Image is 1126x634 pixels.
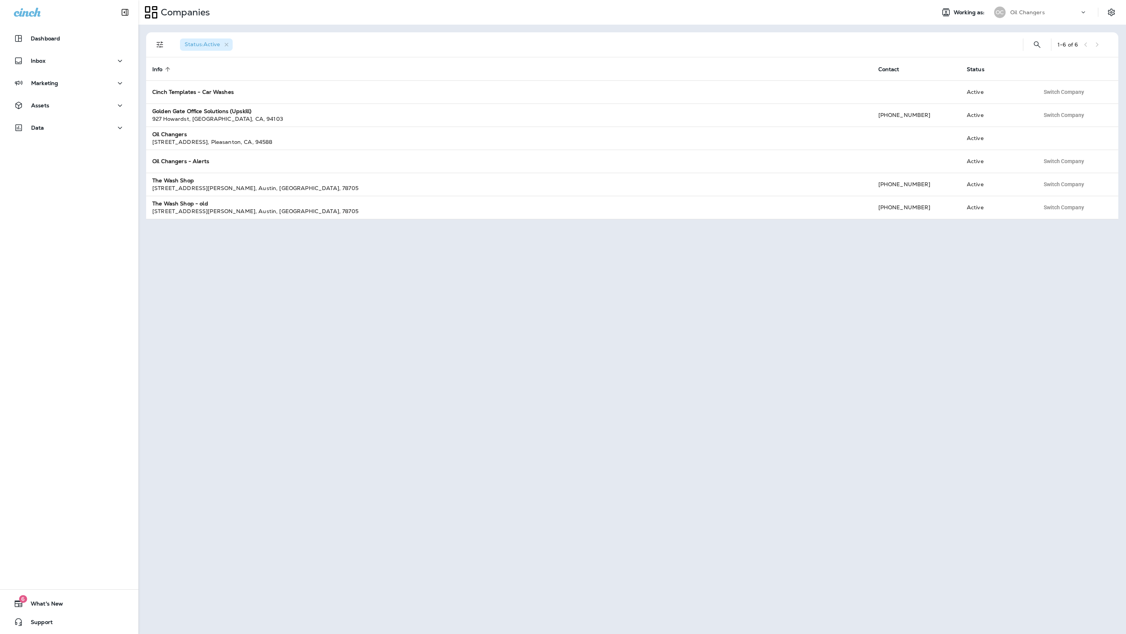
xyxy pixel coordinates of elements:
[114,5,136,20] button: Collapse Sidebar
[152,177,194,184] strong: The Wash Shop
[1039,155,1088,167] button: Switch Company
[961,127,1033,150] td: Active
[872,103,961,127] td: [PHONE_NUMBER]
[967,66,994,73] span: Status
[1039,202,1088,213] button: Switch Company
[1044,158,1084,164] span: Switch Company
[31,125,44,131] p: Data
[152,131,187,138] strong: Oil Changers
[8,53,131,68] button: Inbox
[1039,109,1088,121] button: Switch Company
[31,102,49,108] p: Assets
[8,120,131,135] button: Data
[967,66,984,73] span: Status
[180,38,233,51] div: Status:Active
[1010,9,1045,15] p: Oil Changers
[23,601,63,610] span: What's New
[152,108,252,115] strong: Golden Gate Office Solutions (Upskill)
[8,614,131,630] button: Support
[1039,179,1088,190] button: Switch Company
[8,75,131,91] button: Marketing
[1044,205,1084,210] span: Switch Company
[152,88,234,95] strong: Cinch Templates - Car Washes
[1039,86,1088,98] button: Switch Company
[31,80,58,86] p: Marketing
[878,66,899,73] span: Contact
[31,35,60,42] p: Dashboard
[19,595,27,603] span: 6
[152,158,209,165] strong: Oil Changers - Alerts
[961,80,1033,103] td: Active
[152,200,208,207] strong: The Wash Shop - old
[152,66,163,73] span: Info
[152,184,866,192] div: [STREET_ADDRESS][PERSON_NAME] , Austin , [GEOGRAPHIC_DATA] , 78705
[1044,89,1084,95] span: Switch Company
[152,138,866,146] div: [STREET_ADDRESS] , Pleasanton , CA , 94588
[152,207,866,215] div: [STREET_ADDRESS][PERSON_NAME] , Austin , [GEOGRAPHIC_DATA] , 78705
[152,66,173,73] span: Info
[961,173,1033,196] td: Active
[8,31,131,46] button: Dashboard
[994,7,1006,18] div: OC
[158,7,210,18] p: Companies
[961,103,1033,127] td: Active
[8,596,131,611] button: 6What's New
[954,9,986,16] span: Working as:
[872,173,961,196] td: [PHONE_NUMBER]
[152,37,168,52] button: Filters
[152,115,866,123] div: 927 Howardst , [GEOGRAPHIC_DATA] , CA , 94103
[1058,42,1078,48] div: 1 - 6 of 6
[185,41,220,48] span: Status : Active
[1104,5,1118,19] button: Settings
[1029,37,1045,52] button: Search Companies
[961,150,1033,173] td: Active
[31,58,45,64] p: Inbox
[872,196,961,219] td: [PHONE_NUMBER]
[1044,112,1084,118] span: Switch Company
[8,98,131,113] button: Assets
[961,196,1033,219] td: Active
[1044,182,1084,187] span: Switch Company
[878,66,909,73] span: Contact
[23,619,53,628] span: Support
